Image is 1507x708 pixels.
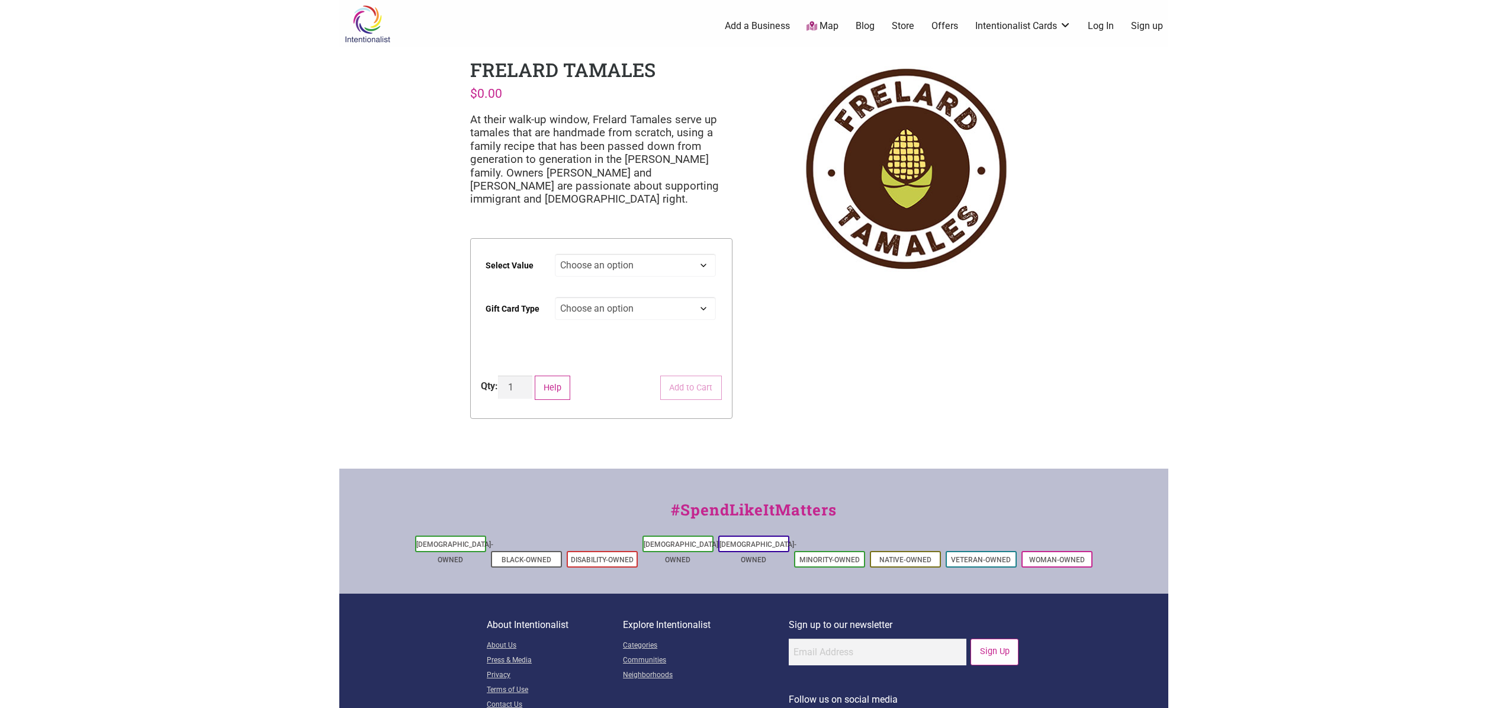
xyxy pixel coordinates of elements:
p: Follow us on social media [789,692,1020,707]
h1: Frelard Tamales [470,57,656,82]
button: Help [535,376,571,400]
a: Blog [856,20,875,33]
a: [DEMOGRAPHIC_DATA]-Owned [416,540,493,564]
a: About Us [487,639,623,653]
a: Disability-Owned [571,556,634,564]
a: Add a Business [725,20,790,33]
p: About Intentionalist [487,617,623,633]
a: Log In [1088,20,1114,33]
div: Qty: [481,379,498,393]
a: Categories [623,639,789,653]
input: Email Address [789,639,966,665]
input: Product quantity [498,376,532,399]
a: Intentionalist Cards [975,20,1071,33]
a: Sign up [1131,20,1163,33]
p: At their walk-up window, Frelard Tamales serve up tamales that are handmade from scratch, using a... [470,113,732,206]
a: Store [892,20,914,33]
a: Offers [931,20,958,33]
a: Veteran-Owned [951,556,1011,564]
a: Communities [623,653,789,668]
a: Terms of Use [487,683,623,698]
a: [DEMOGRAPHIC_DATA]-Owned [719,540,796,564]
img: Frelard Tamales logo [775,57,1037,281]
a: Neighborhoods [623,668,789,683]
label: Select Value [486,252,534,279]
label: Gift Card Type [486,296,539,322]
button: Add to Cart [660,376,722,400]
input: Sign Up [971,639,1018,665]
div: #SpendLikeItMatters [339,498,1168,533]
a: Native-Owned [879,556,931,564]
span: $ [470,86,477,101]
p: Sign up to our newsletter [789,617,1020,633]
img: Intentionalist [339,5,396,43]
a: Map [806,20,838,33]
bdi: 0.00 [470,86,502,101]
a: [DEMOGRAPHIC_DATA]-Owned [644,540,721,564]
a: Press & Media [487,653,623,668]
p: Explore Intentionalist [623,617,789,633]
a: Black-Owned [502,556,551,564]
a: Privacy [487,668,623,683]
a: Minority-Owned [799,556,860,564]
a: Woman-Owned [1029,556,1085,564]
